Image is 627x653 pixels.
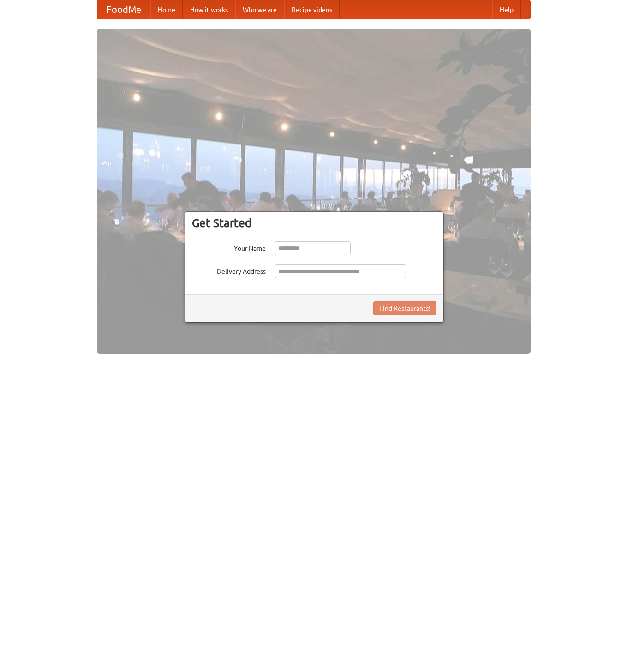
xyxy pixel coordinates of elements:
[192,241,266,253] label: Your Name
[235,0,284,19] a: Who we are
[150,0,183,19] a: Home
[284,0,340,19] a: Recipe videos
[492,0,521,19] a: Help
[373,301,436,315] button: Find Restaurants!
[97,0,150,19] a: FoodMe
[192,264,266,276] label: Delivery Address
[192,216,436,230] h3: Get Started
[183,0,235,19] a: How it works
